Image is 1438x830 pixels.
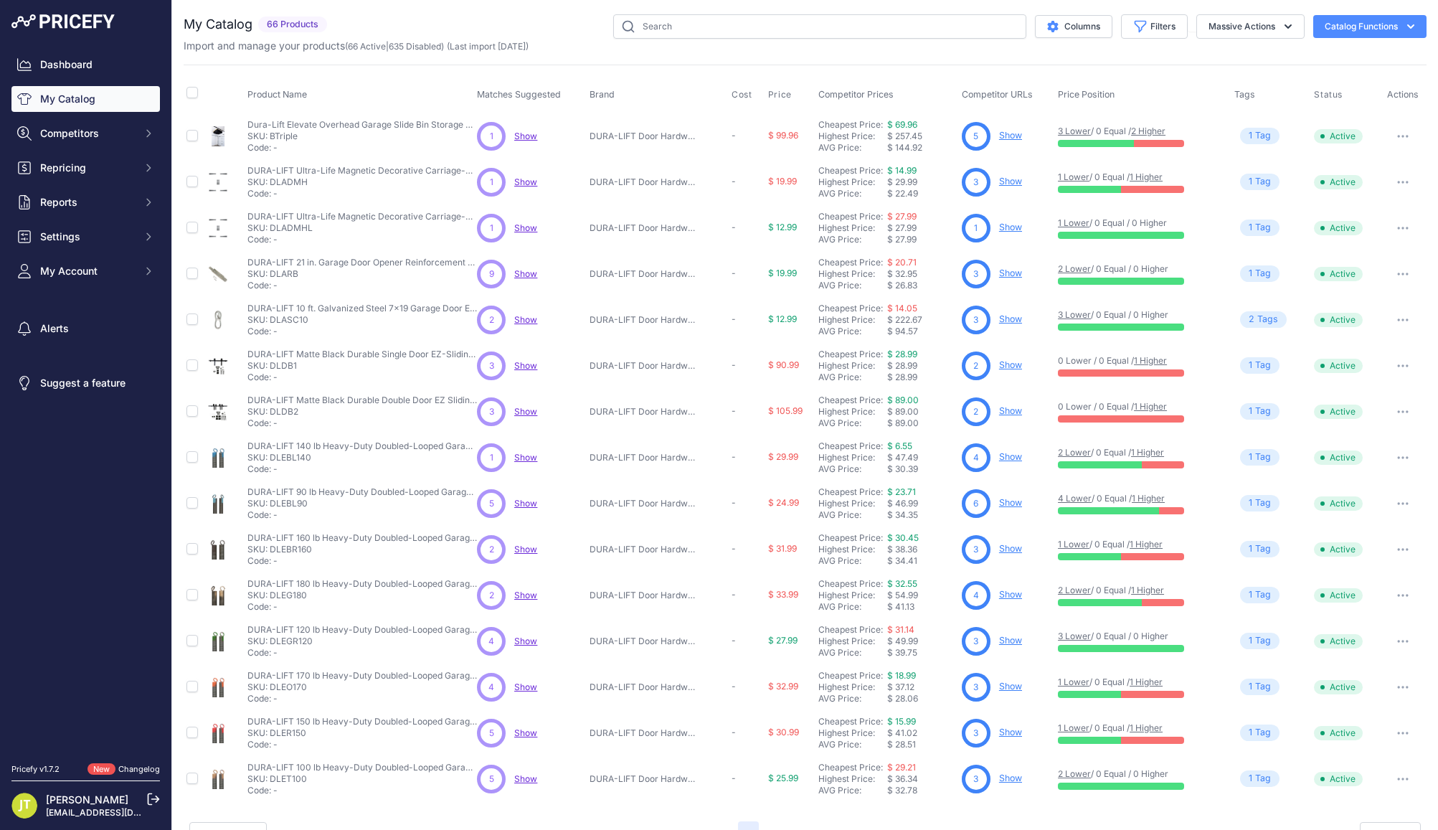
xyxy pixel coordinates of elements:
a: 1 Higher [1130,171,1163,182]
a: $ 20.71 [887,257,917,268]
span: 1 [1249,221,1252,235]
span: Price Position [1058,89,1115,100]
span: 3 [973,313,978,326]
a: $ 27.99 [887,211,917,222]
span: Competitor Prices [818,89,894,100]
a: 1 Higher [1130,676,1163,687]
div: $ 89.00 [887,418,956,429]
p: SKU: DLEBR160 [247,544,477,555]
span: Tag [1240,311,1287,328]
span: - [732,543,736,554]
button: Filters [1121,14,1188,39]
nav: Sidebar [11,52,160,746]
span: 1 [490,176,493,189]
span: Active [1314,359,1363,373]
span: 1 [974,222,978,235]
a: 1 Lower [1058,676,1089,687]
button: Cost [732,89,755,100]
a: $ 28.99 [887,349,917,359]
div: $ 30.39 [887,463,956,475]
p: 0 Lower / 0 Equal / [1058,355,1220,367]
span: 1 [1249,542,1252,556]
p: DURA-LIFT 90 lb Heavy-Duty Doubled-Looped Garage Door Extension Spring (2-Pack)-DLEBL90 [247,486,477,498]
a: Show [514,131,537,141]
div: Highest Price: [818,498,887,509]
a: Show [999,313,1022,324]
span: - [732,176,736,187]
div: $ 34.35 [887,509,956,521]
span: $ 32.95 [887,268,917,279]
span: $ 31.99 [768,543,797,554]
span: Show [514,406,537,417]
p: DURA-LIFT Door Hardware [590,360,697,372]
span: 5 [973,130,978,143]
span: Tag [1240,357,1279,374]
div: Highest Price: [818,314,887,326]
span: Tag [1240,128,1279,144]
span: - [732,359,736,370]
a: Show [514,176,537,187]
p: DURA-LIFT 160 lb Heavy-Duty Doubled-Looped Garage Door Extension Spring (2-Pack)-DLEBR160 [247,532,477,544]
span: $ 27.99 [887,222,917,233]
span: $ 19.99 [768,268,797,278]
p: DURA-LIFT Matte Black Durable Double Door EZ Sliding Steel Track Barn Door Hardware Kit-DLDB2 [247,395,477,406]
span: 1 [490,222,493,235]
span: $ 29.99 [887,176,917,187]
span: 2 [1249,313,1254,326]
p: DURA-LIFT Door Hardware [590,131,697,142]
span: ( | ) [345,41,444,52]
a: 4 Lower [1058,493,1092,504]
p: DURA-LIFT Door Hardware [590,314,697,326]
span: - [732,405,736,416]
a: 1 Lower [1058,539,1089,550]
span: Status [1314,89,1343,100]
a: Cheapest Price: [818,440,883,451]
p: / 0 Equal / [1058,171,1220,183]
p: SKU: BTriple [247,131,477,142]
span: Competitor URLs [962,89,1033,100]
a: 3 Lower [1058,126,1091,136]
p: DURA-LIFT Door Hardware [590,176,697,188]
a: Show [514,544,537,555]
a: Show [999,405,1022,416]
a: Show [514,773,537,784]
div: AVG Price: [818,418,887,429]
span: Tags [1234,89,1255,100]
a: Cheapest Price: [818,762,883,773]
span: 1 [1249,267,1252,280]
span: 2 [489,313,494,326]
a: Show [999,589,1022,600]
a: Show [999,543,1022,554]
span: $ 90.99 [768,359,799,370]
a: 1 Higher [1132,493,1165,504]
div: AVG Price: [818,188,887,199]
button: Catalog Functions [1313,15,1427,38]
a: Show [999,681,1022,692]
a: $ 32.55 [887,578,917,589]
span: Brand [590,89,615,100]
a: Show [999,268,1022,278]
h2: My Catalog [184,14,252,34]
span: Product Name [247,89,307,100]
span: Active [1314,542,1363,557]
span: Show [514,727,537,738]
div: AVG Price: [818,463,887,475]
a: Cheapest Price: [818,303,883,313]
a: $ 14.99 [887,165,917,176]
img: Pricefy Logo [11,14,115,29]
span: 1 [490,130,493,143]
p: SKU: DLASC10 [247,314,477,326]
a: Show [514,360,537,371]
span: 1 [1249,359,1252,372]
button: Columns [1035,15,1112,38]
span: Active [1314,175,1363,189]
p: Code: - [247,280,477,291]
a: My Catalog [11,86,160,112]
a: Changelog [118,764,160,774]
a: Show [514,636,537,646]
a: Show [514,314,537,325]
